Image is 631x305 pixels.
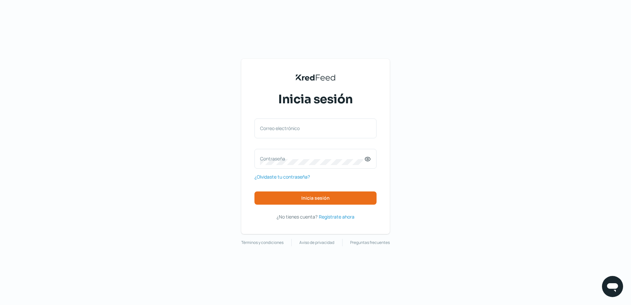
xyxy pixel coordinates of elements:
[277,214,317,220] span: ¿No tienes cuenta?
[606,280,619,293] img: chatIcon
[260,155,364,162] label: Contraseña
[260,125,364,131] label: Correo electrónico
[241,239,283,246] a: Términos y condiciones
[319,213,354,221] a: Regístrate ahora
[278,91,353,108] span: Inicia sesión
[254,173,310,181] a: ¿Olvidaste tu contraseña?
[299,239,334,246] a: Aviso de privacidad
[254,191,377,205] button: Inicia sesión
[350,239,390,246] a: Preguntas frecuentes
[301,196,330,200] span: Inicia sesión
